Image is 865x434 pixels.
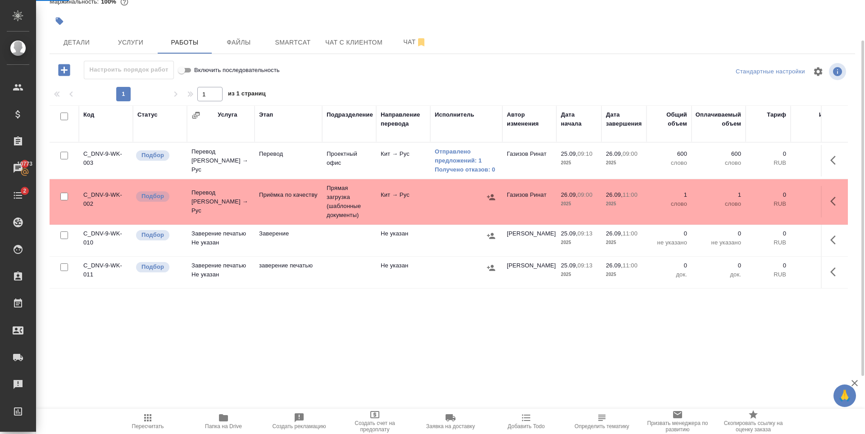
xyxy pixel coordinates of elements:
button: Здесь прячутся важные кнопки [825,149,847,171]
div: Общий объем [651,110,687,128]
p: 0 [795,190,836,199]
p: 0 [696,261,741,270]
p: 09:10 [578,150,592,157]
p: 09:13 [578,262,592,269]
p: RUB [795,158,836,167]
p: слово [651,158,687,167]
p: 2025 [606,270,642,279]
p: 0 [795,261,836,270]
button: Добавить тэг [50,11,69,31]
p: 26.09, [606,150,623,157]
div: Можно подбирать исполнителей [135,261,182,273]
p: 1 [651,190,687,199]
span: 10773 [12,159,38,168]
td: Не указан [376,225,430,256]
button: Добавить работу [52,61,77,79]
span: Файлы [217,37,260,48]
div: Можно подбирать исполнителей [135,229,182,241]
span: Чат с клиентом [325,37,382,48]
td: Кит → Рус [376,145,430,176]
button: Назначить [484,261,498,275]
p: Приёмка по качеству [259,190,318,199]
div: Код [83,110,94,119]
div: Можно подбирать исполнителей [135,190,182,203]
div: Подразделение [327,110,373,119]
a: 2 [2,184,34,207]
p: 09:00 [623,150,637,157]
button: Здесь прячутся важные кнопки [825,229,847,251]
button: 🙏 [833,384,856,407]
p: Подбор [141,262,164,271]
p: 1 [696,190,741,199]
td: C_DNV-9-WK-011 [79,257,133,288]
span: Работы [163,37,206,48]
p: 11:00 [623,262,637,269]
p: 26.09, [606,191,623,198]
div: Этап [259,110,273,119]
td: Прямая загрузка (шаблонные документы) [322,179,376,224]
div: Услуга [218,110,237,119]
span: Чат [393,36,437,48]
p: заверение печатью [259,261,318,270]
p: 0 [750,229,786,238]
p: 0 [795,149,836,158]
div: Исполнитель [435,110,474,119]
td: C_DNV-9-WK-002 [79,186,133,217]
p: 26.09, [606,262,623,269]
div: Дата начала [561,110,597,128]
span: Детали [55,37,98,48]
p: 11:00 [623,230,637,237]
div: Можно подбирать исполнителей [135,149,182,162]
p: Подбор [141,192,164,201]
a: Получено отказов: 0 [435,165,498,174]
span: 🙏 [837,386,852,405]
span: Настроить таблицу [807,61,829,82]
p: 26.09, [561,191,578,198]
button: Назначить [484,229,498,243]
p: Заверение [259,229,318,238]
span: Посмотреть информацию [829,63,848,80]
td: Заверение печатью Не указан [187,257,255,288]
p: 25.09, [561,262,578,269]
p: Перевод [259,149,318,158]
p: 2025 [606,238,642,247]
div: split button [733,65,807,79]
div: Направление перевода [381,110,426,128]
td: Не указан [376,257,430,288]
p: 2025 [606,199,642,208]
div: Статус [137,110,158,119]
p: 25.09, [561,230,578,237]
button: Сгруппировать [191,111,200,120]
p: RUB [795,199,836,208]
p: не указано [696,238,741,247]
td: Проектный офис [322,145,376,176]
p: 0 [750,190,786,199]
p: 600 [696,149,741,158]
p: 0 [750,261,786,270]
p: 25.09, [561,150,578,157]
button: Здесь прячутся важные кнопки [825,190,847,212]
p: 09:13 [578,230,592,237]
p: док. [651,270,687,279]
div: Оплачиваемый объем [696,110,741,128]
p: RUB [750,270,786,279]
p: 2025 [606,158,642,167]
span: 2 [18,186,32,195]
p: RUB [750,199,786,208]
td: C_DNV-9-WK-010 [79,225,133,256]
p: 11:00 [623,191,637,198]
td: [PERSON_NAME] [502,225,556,256]
td: Заверение печатью Не указан [187,225,255,256]
p: 0 [696,229,741,238]
td: Кит → Рус [376,186,430,217]
p: слово [696,158,741,167]
button: Здесь прячутся важные кнопки [825,261,847,283]
p: 2025 [561,199,597,208]
p: 2025 [561,158,597,167]
p: слово [651,199,687,208]
p: 2025 [561,270,597,279]
p: Подбор [141,231,164,240]
div: Дата завершения [606,110,642,128]
div: Итого [819,110,836,119]
svg: Отписаться [416,37,427,48]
